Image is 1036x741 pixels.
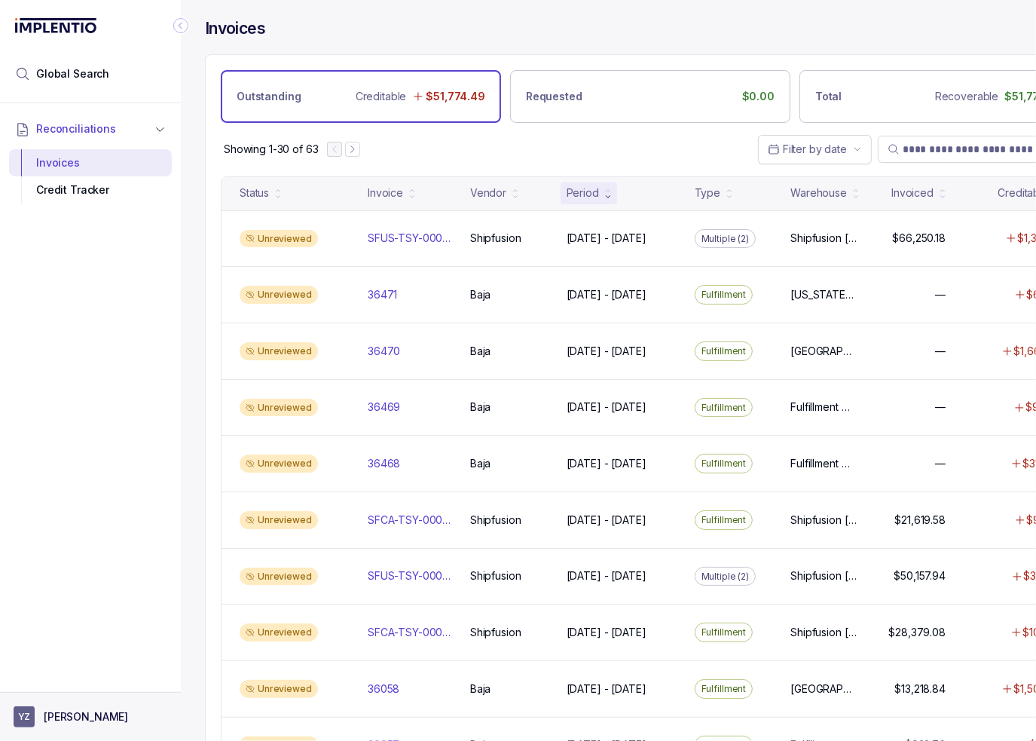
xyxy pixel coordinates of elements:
p: Fulfillment [701,287,747,302]
p: Shipfusion [470,231,521,246]
p: $66,250.18 [892,231,946,246]
p: Baja [470,344,490,359]
p: Recoverable [935,89,998,104]
p: Baja [470,456,490,471]
p: [GEOGRAPHIC_DATA] [GEOGRAPHIC_DATA] / [US_STATE] [790,681,857,697]
p: $28,379.08 [888,625,946,640]
p: [PERSON_NAME] [44,709,128,724]
div: Unreviewed [240,230,318,248]
p: [DATE] - [DATE] [567,231,646,246]
p: Baja [470,287,490,302]
p: 36469 [368,400,400,415]
p: Shipfusion [470,625,521,640]
p: Fulfillment Center (W) / Wholesale, Fulfillment Center / Primary [790,400,857,415]
p: — [935,456,946,471]
div: Period [567,185,599,201]
p: Requested [526,89,582,104]
p: — [935,287,946,302]
span: Global Search [36,66,109,81]
p: Fulfillment Center / Primary [790,456,857,471]
p: [GEOGRAPHIC_DATA] [GEOGRAPHIC_DATA] / [US_STATE] [790,344,857,359]
p: SFCA-TSY-00072 [368,513,452,528]
p: $13,218.84 [894,681,946,697]
p: Fulfillment [701,625,747,640]
p: 36470 [368,344,400,359]
div: Invoices [21,149,160,176]
p: Multiple (2) [701,569,750,584]
button: User initials[PERSON_NAME] [14,706,167,727]
div: Unreviewed [240,623,318,641]
p: Outstanding [237,89,301,104]
p: Shipfusion [470,513,521,528]
p: Multiple (2) [701,231,750,246]
div: Unreviewed [240,286,318,304]
p: Showing 1-30 of 63 [224,142,318,157]
div: Collapse Icon [172,17,190,35]
p: SFUS-TSY-00067 [368,568,452,583]
p: Baja [470,400,490,415]
p: Shipfusion [GEOGRAPHIC_DATA] [790,625,857,640]
p: Fulfillment [701,344,747,359]
button: Date Range Picker [758,135,872,164]
p: Fulfillment [701,456,747,471]
p: SFCA-TSY-00071 [368,625,452,640]
div: Unreviewed [240,511,318,529]
div: Reconciliations [9,146,172,207]
p: [DATE] - [DATE] [567,344,646,359]
div: Invoiced [891,185,934,201]
p: Shipfusion [GEOGRAPHIC_DATA] [790,513,857,528]
p: $51,774.49 [426,89,485,104]
p: [DATE] - [DATE] [567,400,646,415]
p: 36468 [368,456,400,471]
search: Date Range Picker [768,142,847,157]
div: Credit Tracker [21,176,160,204]
p: Shipfusion [470,568,521,583]
p: Fulfillment [701,681,747,697]
p: Fulfillment [701,400,747,415]
div: Type [695,185,720,201]
p: [DATE] - [DATE] [567,287,646,302]
div: Unreviewed [240,568,318,586]
p: [DATE] - [DATE] [567,456,646,471]
p: Total [815,89,842,104]
div: Status [240,185,269,201]
p: 36471 [368,287,397,302]
p: [DATE] - [DATE] [567,513,646,528]
p: 36058 [368,681,399,697]
div: Unreviewed [240,342,318,360]
div: Warehouse [790,185,847,201]
p: [US_STATE]-Wholesale / [US_STATE]-Wholesale [790,287,857,302]
button: Reconciliations [9,112,172,145]
div: Invoice [368,185,403,201]
p: — [935,344,946,359]
p: Baja [470,681,490,697]
div: Remaining page entries [224,142,318,157]
span: User initials [14,706,35,727]
p: [DATE] - [DATE] [567,568,646,583]
p: $21,619.58 [894,513,946,528]
div: Unreviewed [240,399,318,417]
p: $0.00 [742,89,775,104]
div: Unreviewed [240,680,318,698]
div: Unreviewed [240,455,318,473]
p: SFUS-TSY-00068 [368,231,452,246]
p: — [935,400,946,415]
p: Creditable [356,89,407,104]
span: Reconciliations [36,121,116,136]
span: Filter by date [783,142,847,155]
p: [DATE] - [DATE] [567,625,646,640]
p: Shipfusion [GEOGRAPHIC_DATA], Shipfusion [GEOGRAPHIC_DATA] [790,568,857,583]
p: Fulfillment [701,513,747,528]
p: [DATE] - [DATE] [567,681,646,697]
button: Next Page [345,142,360,157]
p: Shipfusion [GEOGRAPHIC_DATA], Shipfusion [GEOGRAPHIC_DATA] [790,231,857,246]
div: Vendor [470,185,506,201]
p: $50,157.94 [894,568,946,583]
h4: Invoices [205,18,265,39]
